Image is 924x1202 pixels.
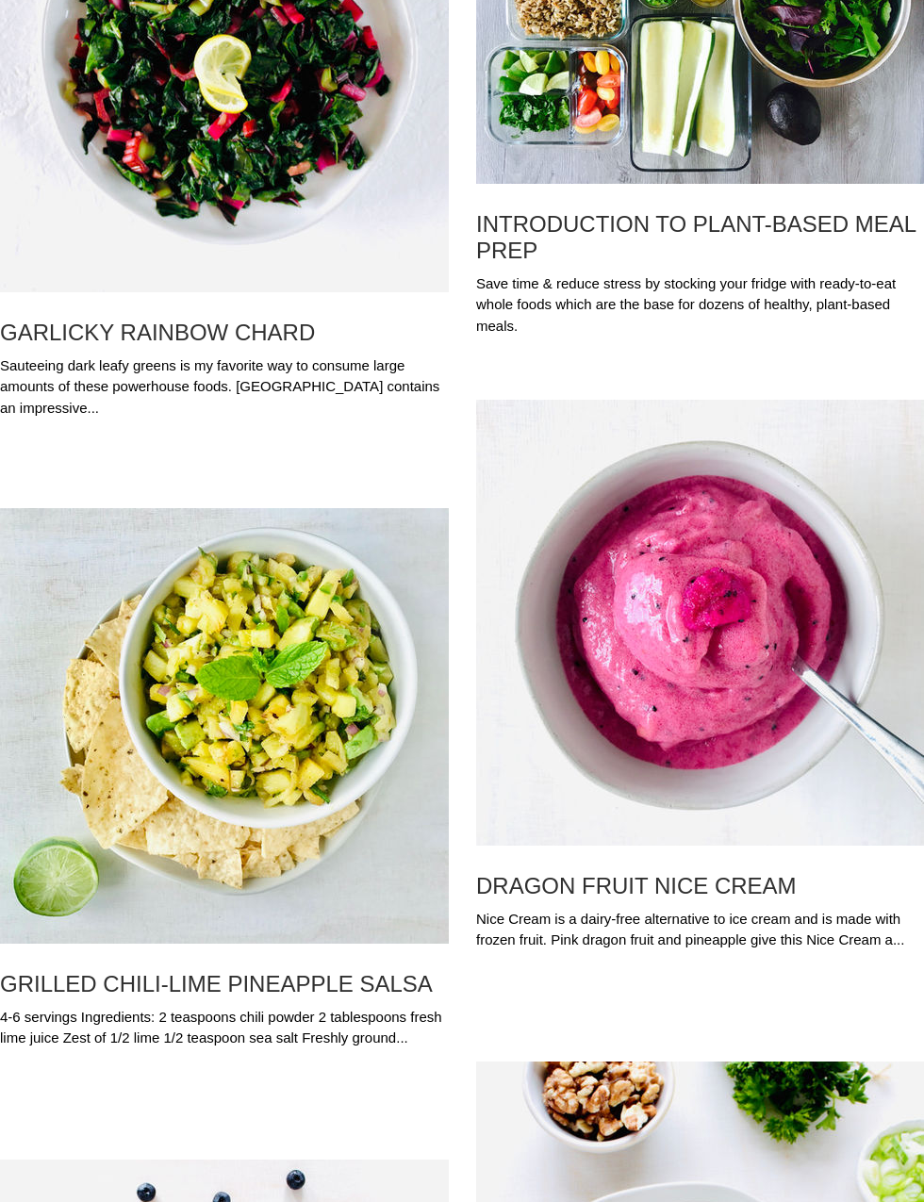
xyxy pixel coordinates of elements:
a: DRAGON FRUIT NICE CREAM [476,874,924,900]
img: DRAGON FRUIT NICE CREAM [476,401,924,847]
a: INTRODUCTION TO PLANT-BASED MEAL PREP [476,212,924,265]
div: Save time & reduce stress by stocking your fridge with ready-to-eat whole foods which are the bas... [476,274,924,338]
div: Nice Cream is a dairy-free alternative to ice cream and is made with frozen fruit. Pink dragon fr... [476,910,924,952]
